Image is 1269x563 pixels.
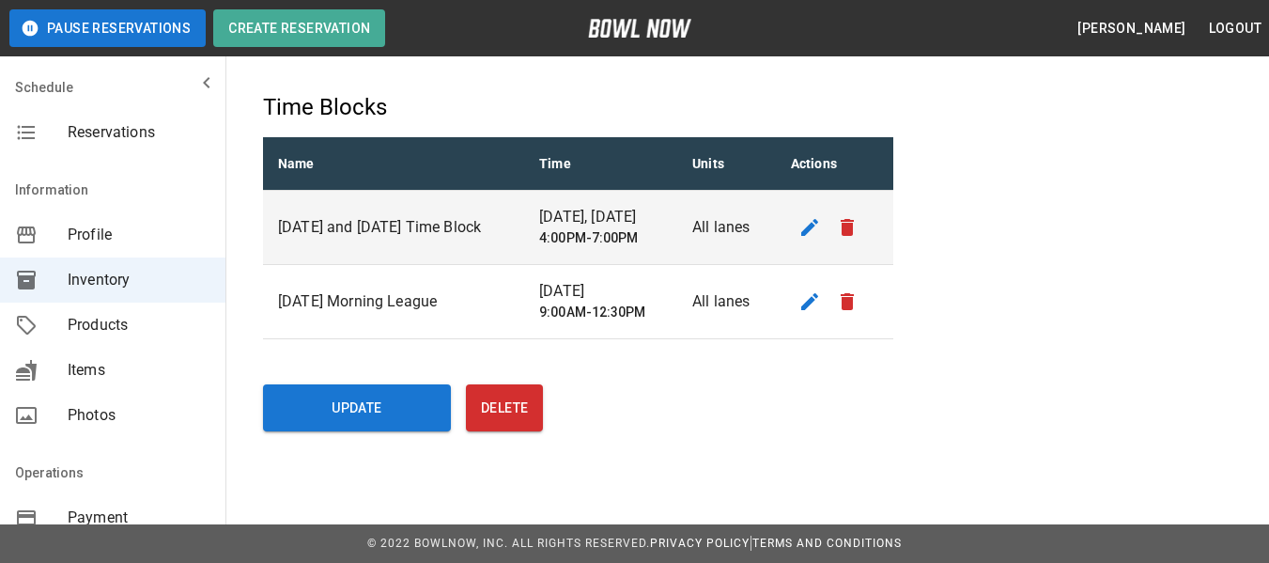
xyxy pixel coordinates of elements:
button: edit [791,283,828,321]
span: Inventory [68,269,210,291]
span: Reservations [68,121,210,144]
button: remove [828,209,866,246]
button: [PERSON_NAME] [1070,11,1193,46]
th: Units [677,137,776,191]
p: [DATE] [539,280,662,303]
button: Pause Reservations [9,9,206,47]
h5: Time Blocks [263,92,893,122]
button: remove [828,283,866,321]
a: Terms and Conditions [752,537,902,550]
h6: 4:00PM-7:00PM [539,228,662,249]
span: Products [68,314,210,336]
p: All lanes [692,216,761,239]
button: Delete [466,384,543,431]
table: sticky table [263,137,893,339]
span: © 2022 BowlNow, Inc. All Rights Reserved. [367,537,650,550]
p: [DATE], [DATE] [539,206,662,228]
th: Name [263,137,524,191]
span: Items [68,359,210,382]
button: Logout [1201,11,1269,46]
p: All lanes [692,290,761,313]
span: Photos [68,404,210,427]
th: Time [524,137,677,191]
a: Privacy Policy [650,537,750,550]
button: Create Reservation [213,9,385,47]
button: edit [791,209,828,246]
p: [DATE] and [DATE] Time Block [278,216,509,239]
span: Profile [68,224,210,246]
span: Payment [68,507,210,529]
p: [DATE] Morning League [278,290,509,313]
th: Actions [776,137,894,191]
button: Update [263,384,451,431]
h6: 9:00AM-12:30PM [539,303,662,323]
img: logo [588,19,691,38]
